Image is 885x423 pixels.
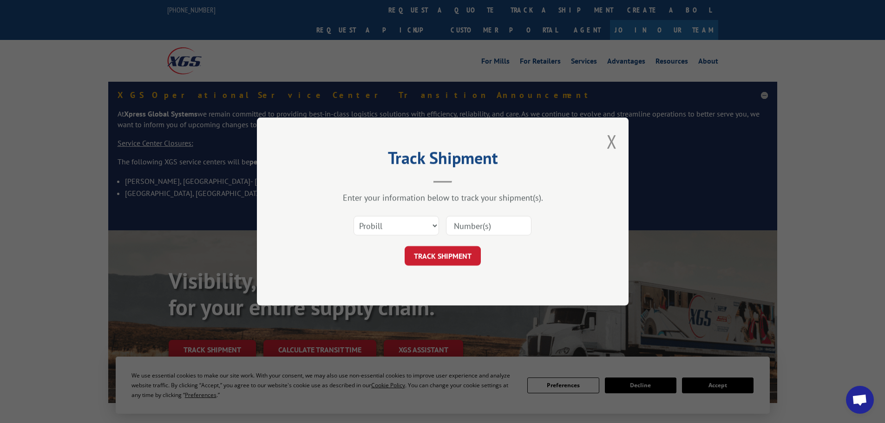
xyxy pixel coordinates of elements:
button: TRACK SHIPMENT [405,246,481,266]
a: Open chat [846,386,874,414]
h2: Track Shipment [303,151,582,169]
div: Enter your information below to track your shipment(s). [303,192,582,203]
button: Close modal [607,129,617,154]
input: Number(s) [446,216,531,235]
